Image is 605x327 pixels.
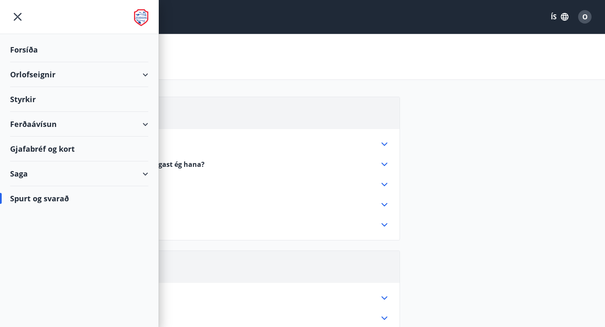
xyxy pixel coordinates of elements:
div: Gjafabréf og kort [10,137,148,161]
button: ÍS [546,9,573,24]
div: Get ég fengið ávísunina endurgreidda? [21,200,389,210]
div: Spurt og svarað [10,186,148,211]
div: Saga [10,161,148,186]
span: O [582,12,588,21]
div: [PERSON_NAME] sem fylgir [21,313,389,323]
div: Forsíða [10,37,148,62]
button: menu [10,9,25,24]
div: Taka þarf með sér [21,293,389,303]
button: O [575,7,595,27]
div: Ferðaávísun [10,112,148,137]
div: Orlofseignir [10,62,148,87]
div: Hvernig nota ég ferðaávísunina? [21,179,389,190]
div: Hvað er ferðaávísun? [21,139,389,149]
div: Hvar kaupi ég ferðaávísun og hvernig nálgast ég hana? [21,159,389,169]
img: union_logo [134,9,148,26]
div: Rennur ferðaávísun út? [21,220,389,230]
div: Styrkir [10,87,148,112]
